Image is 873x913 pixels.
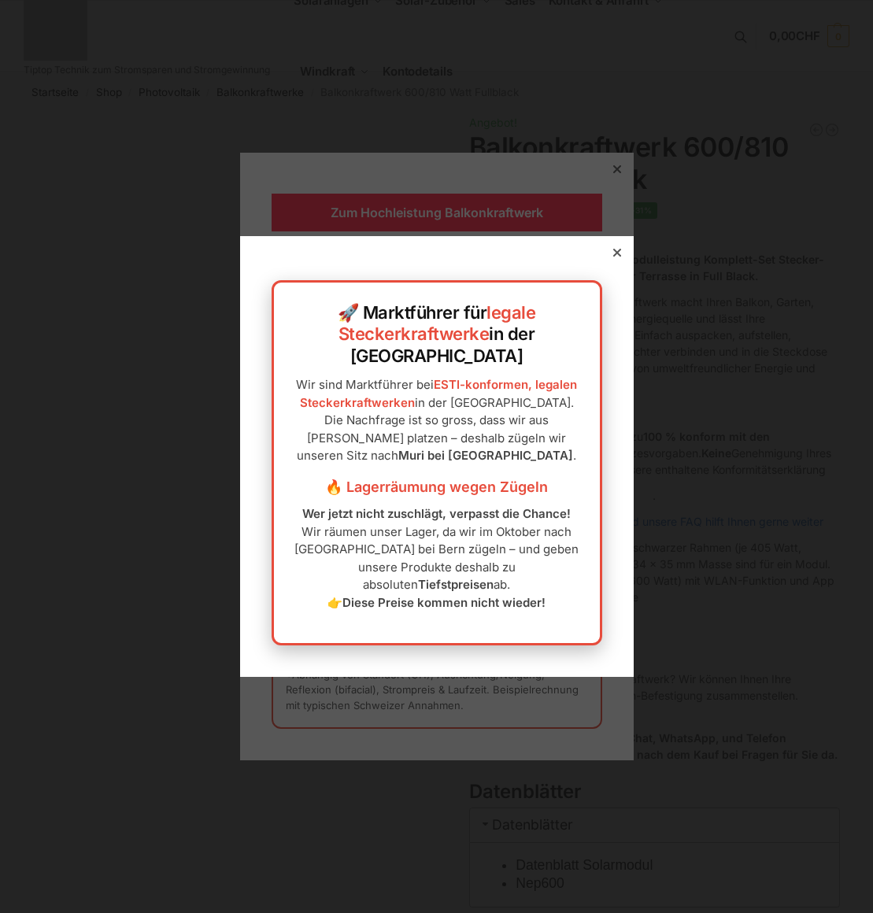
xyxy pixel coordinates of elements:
strong: Tiefstpreisen [418,577,494,592]
strong: Muri bei [GEOGRAPHIC_DATA] [398,448,573,463]
p: Wir sind Marktführer bei in der [GEOGRAPHIC_DATA]. Die Nachfrage ist so gross, dass wir aus [PERS... [290,376,584,465]
h2: 🚀 Marktführer für in der [GEOGRAPHIC_DATA] [290,302,584,368]
strong: Wer jetzt nicht zuschlägt, verpasst die Chance! [302,506,571,521]
a: legale Steckerkraftwerke [338,302,536,345]
strong: Diese Preise kommen nicht wieder! [342,595,546,610]
p: Wir räumen unser Lager, da wir im Oktober nach [GEOGRAPHIC_DATA] bei Bern zügeln – und geben unse... [290,505,584,612]
a: ESTI-konformen, legalen Steckerkraftwerken [300,377,578,410]
h3: 🔥 Lagerräumung wegen Zügeln [290,477,584,497]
